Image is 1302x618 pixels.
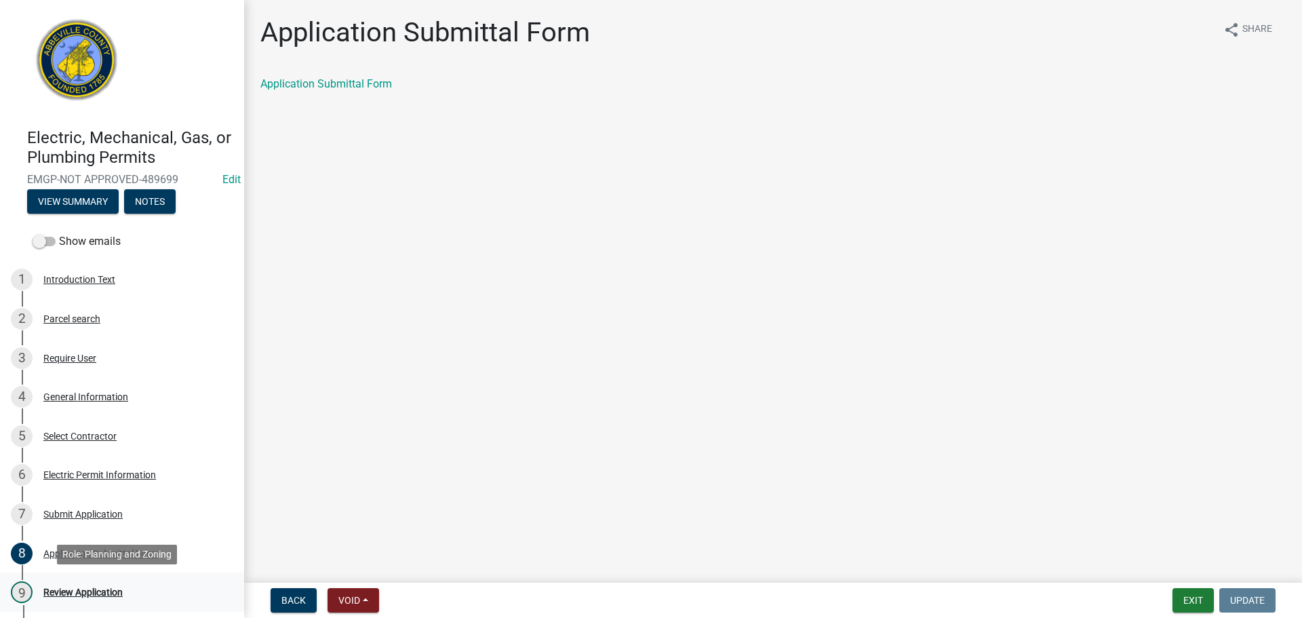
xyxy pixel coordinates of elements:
label: Show emails [33,233,121,250]
wm-modal-confirm: Notes [124,197,176,208]
wm-modal-confirm: Summary [27,197,119,208]
div: 3 [11,347,33,369]
span: Void [338,595,360,606]
div: 8 [11,543,33,564]
div: Require User [43,353,96,363]
div: Select Contractor [43,431,117,441]
a: Application Submittal Form [260,77,392,90]
img: Abbeville County, South Carolina [27,14,127,114]
button: Update [1219,588,1276,613]
div: Submit Application [43,509,123,519]
button: Exit [1172,588,1214,613]
div: Parcel search [43,314,100,324]
div: Review Application [43,587,123,597]
div: 4 [11,386,33,408]
wm-modal-confirm: Edit Application Number [222,173,241,186]
span: Update [1230,595,1265,606]
div: Role: Planning and Zoning [57,545,177,564]
h4: Electric, Mechanical, Gas, or Plumbing Permits [27,128,233,168]
span: Share [1242,22,1272,38]
button: shareShare [1212,16,1283,43]
div: Application Submittal Form [43,549,158,558]
div: Introduction Text [43,275,115,284]
h1: Application Submittal Form [260,16,590,49]
i: share [1223,22,1240,38]
div: Electric Permit Information [43,470,156,480]
div: 5 [11,425,33,447]
div: 7 [11,503,33,525]
div: General Information [43,392,128,402]
button: Back [271,588,317,613]
button: View Summary [27,189,119,214]
div: 2 [11,308,33,330]
div: 6 [11,464,33,486]
a: Edit [222,173,241,186]
div: 9 [11,581,33,603]
span: Back [281,595,306,606]
span: EMGP-NOT APPROVED-489699 [27,173,217,186]
div: 1 [11,269,33,290]
button: Void [328,588,379,613]
button: Notes [124,189,176,214]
